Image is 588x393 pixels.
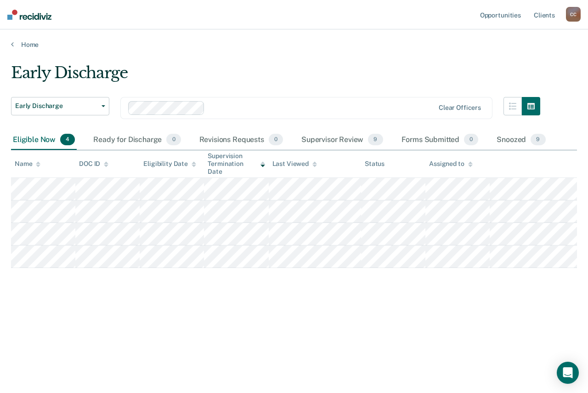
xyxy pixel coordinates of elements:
div: Supervision Termination Date [208,152,265,175]
div: Ready for Discharge0 [91,130,182,150]
button: CC [566,7,581,22]
div: Forms Submitted0 [400,130,481,150]
span: 4 [60,134,75,146]
div: Eligible Now4 [11,130,77,150]
div: C C [566,7,581,22]
span: 0 [166,134,181,146]
div: DOC ID [79,160,108,168]
div: Snoozed9 [495,130,547,150]
span: 9 [368,134,383,146]
span: 0 [269,134,283,146]
img: Recidiviz [7,10,51,20]
div: Assigned to [429,160,472,168]
div: Early Discharge [11,63,540,90]
div: Last Viewed [272,160,317,168]
span: 0 [464,134,478,146]
div: Supervisor Review9 [300,130,385,150]
span: Early Discharge [15,102,98,110]
a: Home [11,40,577,49]
div: Status [365,160,384,168]
button: Early Discharge [11,97,109,115]
span: 9 [531,134,545,146]
div: Open Intercom Messenger [557,362,579,384]
div: Eligibility Date [143,160,196,168]
div: Clear officers [439,104,481,112]
div: Name [15,160,40,168]
div: Revisions Requests0 [198,130,285,150]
